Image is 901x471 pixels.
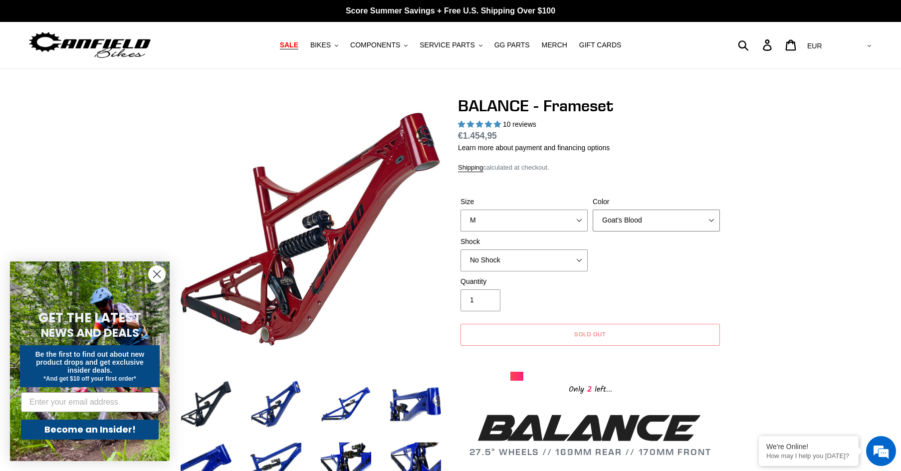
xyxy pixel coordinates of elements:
[458,120,503,128] span: 5.00 stars
[766,443,851,451] div: We're Online!
[579,41,622,49] span: GIFT CARDS
[574,38,627,52] a: GIFT CARDS
[489,38,535,52] a: GG PARTS
[179,377,233,432] img: Load image into Gallery viewer, BALANCE - Frameset
[460,197,588,207] label: Size
[503,120,536,128] span: 10 reviews
[21,420,159,440] button: Become an Insider!
[415,38,487,52] button: SERVICE PARTS
[280,41,298,49] span: SALE
[458,411,722,458] h2: 27.5" WHEELS // 169MM REAR // 170MM FRONT
[537,38,572,52] a: MERCH
[458,164,483,172] a: Shipping
[388,377,443,432] img: Load image into Gallery viewer, BALANCE - Frameset
[494,41,530,49] span: GG PARTS
[743,34,769,56] input: Search
[305,38,343,52] button: BIKES
[458,163,722,173] div: calculated at checkout.
[420,41,474,49] span: SERVICE PARTS
[35,350,145,374] span: Be the first to find out about new product drops and get exclusive insider deals.
[460,324,720,346] button: Sold out
[38,309,141,327] span: GET THE LATEST
[766,452,851,460] p: How may I help you today?
[43,375,136,382] span: *And get $10 off your first order*
[318,377,373,432] img: Load image into Gallery viewer, BALANCE - Frameset
[593,197,720,207] label: Color
[275,38,303,52] a: SALE
[345,38,413,52] button: COMPONENTS
[21,392,159,412] input: Enter your email address
[574,330,606,338] span: Sold out
[458,96,722,115] h1: BALANCE - Frameset
[41,325,139,341] span: NEWS AND DEALS
[458,131,497,141] span: €1.454,95
[510,381,670,396] div: Only left...
[542,41,567,49] span: MERCH
[460,236,588,247] label: Shock
[350,41,400,49] span: COMPONENTS
[148,265,166,283] button: Close dialog
[27,29,152,61] img: Canfield Bikes
[248,377,303,432] img: Load image into Gallery viewer, BALANCE - Frameset
[458,144,610,152] a: Learn more about payment and financing options
[584,383,595,396] span: 2
[310,41,331,49] span: BIKES
[460,276,588,287] label: Quantity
